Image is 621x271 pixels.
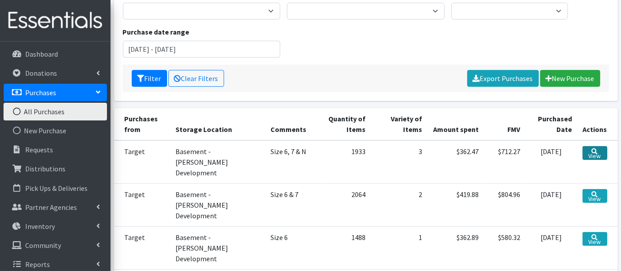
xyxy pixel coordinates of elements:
a: All Purchases [4,103,107,120]
td: Size 6 & 7 [266,183,320,226]
th: Purchased Date [526,108,577,140]
th: Amount spent [427,108,484,140]
td: 1933 [320,140,371,184]
a: New Purchase [540,70,600,87]
th: Quantity of Items [320,108,371,140]
a: Pick Ups & Deliveries [4,179,107,197]
th: Purchases from [114,108,171,140]
p: Inventory [25,222,55,231]
input: January 1, 2011 - December 31, 2011 [123,41,281,58]
img: HumanEssentials [4,6,107,35]
th: FMV [484,108,526,140]
td: 1488 [320,226,371,269]
td: 2064 [320,183,371,226]
p: Partner Agencies [25,203,77,212]
td: Target [114,226,171,269]
a: Dashboard [4,45,107,63]
td: [DATE] [526,226,577,269]
td: Target [114,140,171,184]
a: Community [4,236,107,254]
td: 3 [371,140,427,184]
a: View [583,146,607,160]
th: Variety of Items [371,108,427,140]
a: View [583,189,607,203]
a: Donations [4,64,107,82]
p: Distributions [25,164,65,173]
a: View [583,232,607,246]
td: Basement - [PERSON_NAME] Development [171,226,266,269]
button: Filter [132,70,167,87]
td: Size 6, 7 & N [266,140,320,184]
a: Export Purchases [467,70,539,87]
p: Requests [25,145,53,154]
td: Target [114,183,171,226]
td: Size 6 [266,226,320,269]
p: Purchases [25,88,56,97]
td: 1 [371,226,427,269]
td: $712.27 [484,140,526,184]
td: Basement - [PERSON_NAME] Development [171,140,266,184]
label: Purchase date range [123,27,190,37]
p: Reports [25,260,50,269]
td: $419.88 [427,183,484,226]
a: New Purchase [4,122,107,139]
p: Dashboard [25,50,58,58]
p: Pick Ups & Deliveries [25,184,88,193]
th: Storage Location [171,108,266,140]
th: Actions [577,108,618,140]
p: Community [25,241,61,250]
td: Basement - [PERSON_NAME] Development [171,183,266,226]
th: Comments [266,108,320,140]
a: Inventory [4,217,107,235]
td: $804.96 [484,183,526,226]
td: $362.89 [427,226,484,269]
td: [DATE] [526,140,577,184]
td: $362.47 [427,140,484,184]
a: Clear Filters [168,70,224,87]
td: $580.32 [484,226,526,269]
a: Partner Agencies [4,198,107,216]
a: Requests [4,141,107,159]
a: Purchases [4,84,107,101]
td: [DATE] [526,183,577,226]
p: Donations [25,69,57,77]
td: 2 [371,183,427,226]
a: Distributions [4,160,107,178]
